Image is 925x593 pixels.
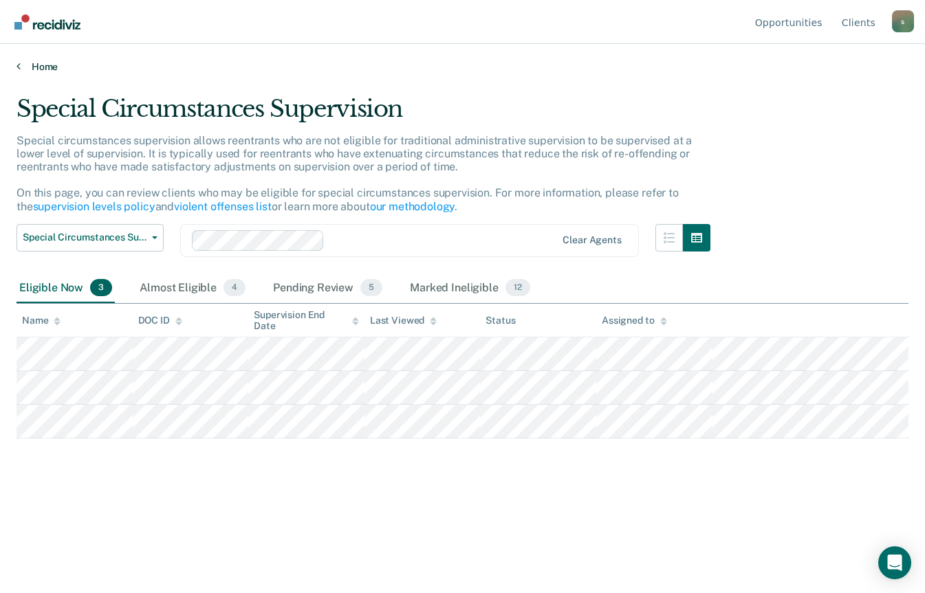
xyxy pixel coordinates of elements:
img: Recidiviz [14,14,80,30]
a: our methodology [370,200,455,213]
div: Marked Ineligible12 [407,273,532,304]
div: Special Circumstances Supervision [17,95,710,134]
div: Clear agents [563,234,621,246]
a: Home [17,60,908,73]
div: Supervision End Date [254,309,359,333]
p: Special circumstances supervision allows reentrants who are not eligible for traditional administ... [17,134,692,213]
div: Open Intercom Messenger [878,546,911,579]
div: Almost Eligible4 [137,273,248,304]
div: DOC ID [138,315,182,326]
button: Profile dropdown button [892,10,914,32]
div: Pending Review5 [270,273,385,304]
div: s [892,10,914,32]
div: Assigned to [602,315,666,326]
span: 12 [505,279,530,297]
span: 4 [224,279,246,297]
div: Status [486,315,515,326]
span: 5 [360,279,382,297]
div: Last Viewed [370,315,437,326]
div: Eligible Now3 [17,273,115,304]
a: violent offenses list [174,200,272,213]
button: Special Circumstances Supervision [17,224,164,251]
div: Name [22,315,61,326]
a: supervision levels policy [33,200,155,213]
span: Special Circumstances Supervision [23,232,146,243]
span: 3 [90,279,112,297]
